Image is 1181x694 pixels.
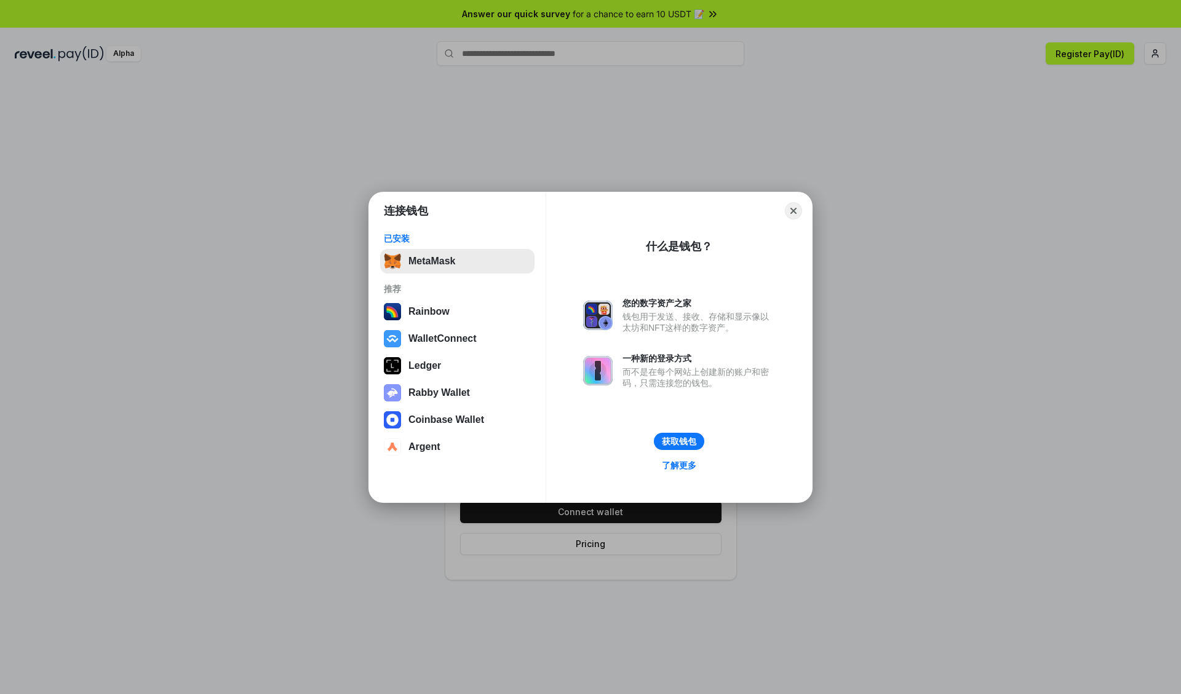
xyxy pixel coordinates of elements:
[408,360,441,371] div: Ledger
[622,366,775,388] div: 而不是在每个网站上创建新的账户和密码，只需连接您的钱包。
[662,460,696,471] div: 了解更多
[622,311,775,333] div: 钱包用于发送、接收、存储和显示像以太坊和NFT这样的数字资产。
[384,253,401,270] img: svg+xml,%3Csvg%20fill%3D%22none%22%20height%3D%2233%22%20viewBox%3D%220%200%2035%2033%22%20width%...
[408,387,470,398] div: Rabby Wallet
[384,330,401,347] img: svg+xml,%3Csvg%20width%3D%2228%22%20height%3D%2228%22%20viewBox%3D%220%200%2028%2028%22%20fill%3D...
[380,435,535,459] button: Argent
[384,303,401,320] img: svg+xml,%3Csvg%20width%3D%22120%22%20height%3D%22120%22%20viewBox%3D%220%200%20120%20120%22%20fil...
[384,438,401,455] img: svg+xml,%3Csvg%20width%3D%2228%22%20height%3D%2228%22%20viewBox%3D%220%200%2028%2028%22%20fill%3D...
[785,202,802,219] button: Close
[380,249,535,274] button: MetaMask
[384,203,428,218] h1: 连接钱包
[408,441,440,452] div: Argent
[380,381,535,405] button: Rabby Wallet
[380,408,535,432] button: Coinbase Wallet
[384,357,401,374] img: svg+xml,%3Csvg%20xmlns%3D%22http%3A%2F%2Fwww.w3.org%2F2000%2Fsvg%22%20width%3D%2228%22%20height%3...
[583,301,613,330] img: svg+xml,%3Csvg%20xmlns%3D%22http%3A%2F%2Fwww.w3.org%2F2000%2Fsvg%22%20fill%3D%22none%22%20viewBox...
[384,233,531,244] div: 已安装
[408,414,484,425] div: Coinbase Wallet
[408,306,450,317] div: Rainbow
[408,256,455,267] div: MetaMask
[622,353,775,364] div: 一种新的登录方式
[384,283,531,294] div: 推荐
[408,333,477,344] div: WalletConnect
[622,298,775,309] div: 您的数字资产之家
[384,411,401,428] img: svg+xml,%3Csvg%20width%3D%2228%22%20height%3D%2228%22%20viewBox%3D%220%200%2028%2028%22%20fill%3D...
[646,239,712,254] div: 什么是钱包？
[662,436,696,447] div: 获取钱包
[380,326,535,351] button: WalletConnect
[654,457,704,473] a: 了解更多
[583,356,613,385] img: svg+xml,%3Csvg%20xmlns%3D%22http%3A%2F%2Fwww.w3.org%2F2000%2Fsvg%22%20fill%3D%22none%22%20viewBox...
[380,299,535,324] button: Rainbow
[380,353,535,378] button: Ledger
[654,433,704,450] button: 获取钱包
[384,384,401,401] img: svg+xml,%3Csvg%20xmlns%3D%22http%3A%2F%2Fwww.w3.org%2F2000%2Fsvg%22%20fill%3D%22none%22%20viewBox...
